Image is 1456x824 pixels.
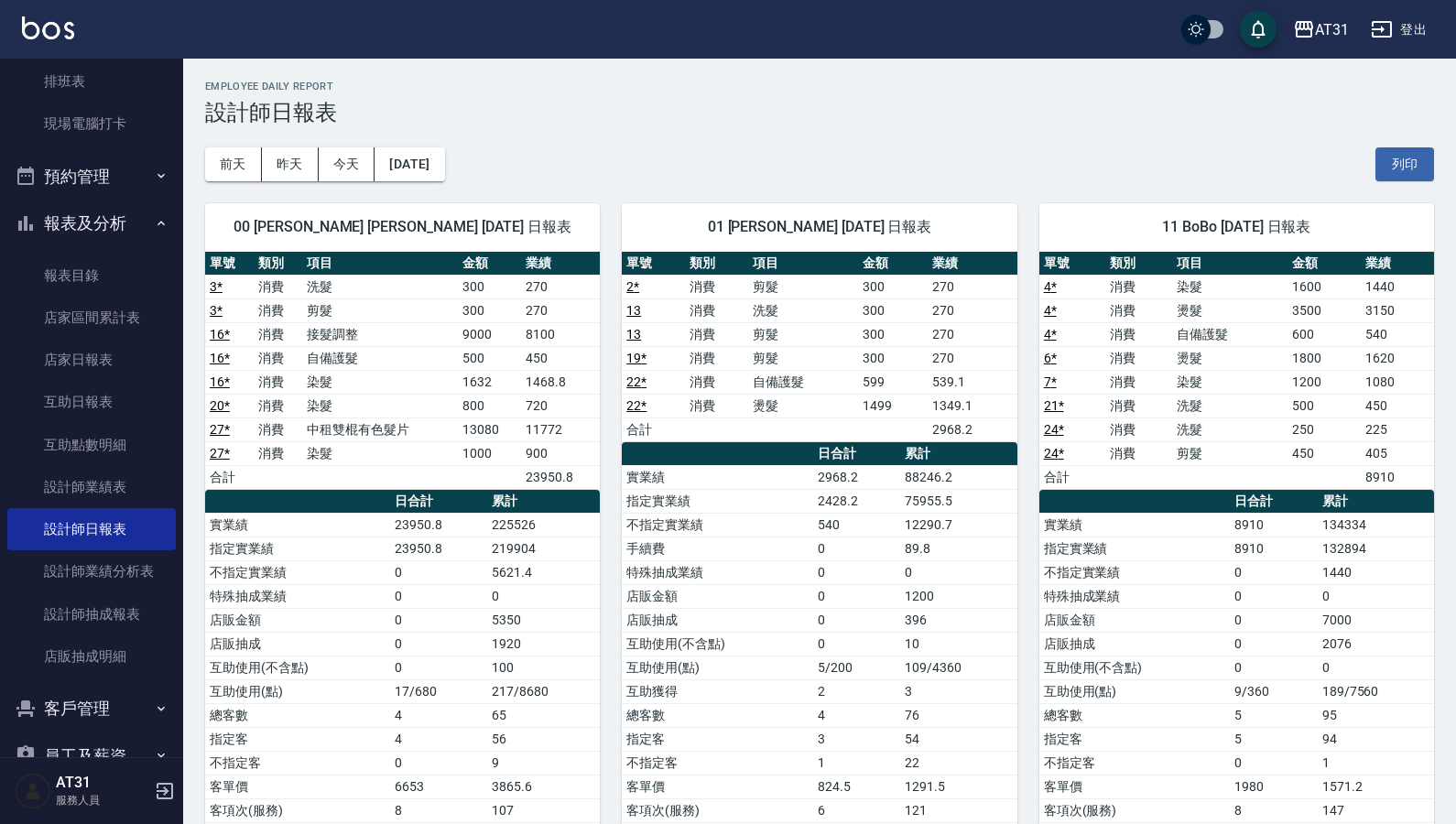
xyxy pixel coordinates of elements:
[487,608,600,632] td: 5350
[1039,632,1231,656] td: 店販抽成
[487,751,600,775] td: 9
[319,147,375,181] button: 今天
[1105,417,1172,441] td: 消費
[7,508,176,550] a: 設計師日報表
[622,537,813,560] td: 手續費
[813,489,900,513] td: 2428.2
[1361,441,1434,465] td: 405
[928,275,1017,298] td: 270
[813,608,900,632] td: 0
[1364,13,1434,47] button: 登出
[622,703,813,727] td: 總客數
[390,584,487,608] td: 0
[302,441,458,465] td: 染髮
[521,394,600,417] td: 720
[813,679,900,703] td: 2
[1361,465,1434,489] td: 8910
[928,322,1017,346] td: 270
[685,346,748,370] td: 消費
[205,252,600,490] table: a dense table
[205,100,1434,125] h3: 設計師日報表
[900,608,1016,632] td: 396
[1105,252,1172,276] th: 類別
[254,252,302,276] th: 類別
[1172,298,1288,322] td: 燙髮
[622,656,813,679] td: 互助使用(點)
[205,703,390,727] td: 總客數
[1172,322,1288,346] td: 自備護髮
[1318,490,1434,514] th: 累計
[622,798,813,822] td: 客項次(服務)
[390,537,487,560] td: 23950.8
[1318,632,1434,656] td: 2076
[644,218,994,236] span: 01 [PERSON_NAME] [DATE] 日報表
[685,394,748,417] td: 消費
[1318,751,1434,775] td: 1
[7,424,176,466] a: 互助點數明細
[56,774,149,792] h5: AT31
[7,339,176,381] a: 店家日報表
[205,632,390,656] td: 店販抽成
[813,537,900,560] td: 0
[622,608,813,632] td: 店販抽成
[622,465,813,489] td: 實業績
[1361,346,1434,370] td: 1620
[1288,298,1361,322] td: 3500
[521,322,600,346] td: 8100
[1315,18,1349,41] div: AT31
[622,751,813,775] td: 不指定客
[1361,417,1434,441] td: 225
[487,632,600,656] td: 1920
[748,252,858,276] th: 項目
[1230,584,1317,608] td: 0
[813,560,900,584] td: 0
[900,584,1016,608] td: 1200
[858,346,928,370] td: 300
[521,275,600,298] td: 270
[813,727,900,751] td: 3
[205,775,390,798] td: 客單價
[900,632,1016,656] td: 10
[813,584,900,608] td: 0
[1039,513,1231,537] td: 實業績
[685,322,748,346] td: 消費
[748,322,858,346] td: 剪髮
[858,394,928,417] td: 1499
[7,732,176,780] button: 員工及薪資
[521,298,600,322] td: 270
[205,560,390,584] td: 不指定實業績
[7,635,176,678] a: 店販抽成明細
[685,298,748,322] td: 消費
[7,255,176,297] a: 報表目錄
[1230,656,1317,679] td: 0
[458,417,522,441] td: 13080
[1172,275,1288,298] td: 染髮
[458,252,522,276] th: 金額
[813,513,900,537] td: 540
[1286,11,1356,49] button: AT31
[7,297,176,339] a: 店家區間累計表
[487,679,600,703] td: 217/8680
[1039,252,1434,490] table: a dense table
[521,441,600,465] td: 900
[390,560,487,584] td: 0
[900,560,1016,584] td: 0
[205,252,254,276] th: 單號
[1288,417,1361,441] td: 250
[1361,370,1434,394] td: 1080
[56,792,149,808] p: 服務人員
[622,489,813,513] td: 指定實業績
[390,632,487,656] td: 0
[1172,370,1288,394] td: 染髮
[900,775,1016,798] td: 1291.5
[1172,441,1288,465] td: 剪髮
[1039,465,1106,489] td: 合計
[1318,608,1434,632] td: 7000
[1361,394,1434,417] td: 450
[302,298,458,322] td: 剪髮
[928,252,1017,276] th: 業績
[1375,147,1434,181] button: 列印
[1318,584,1434,608] td: 0
[1105,394,1172,417] td: 消費
[1039,751,1231,775] td: 不指定客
